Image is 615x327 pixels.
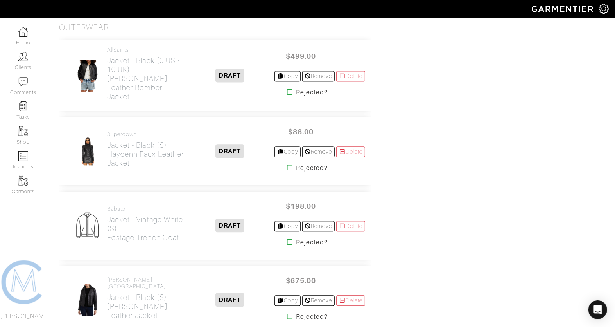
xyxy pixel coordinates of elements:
a: Babaton Jacket - Vintage White (S)Postage Trench Coat [107,206,186,242]
h2: Jacket - Black (S) Haydenn Faux Leather Jacket [107,141,186,168]
img: LajAKodBtWQdp2G6sTtXWBTL [77,59,98,92]
h4: Babaton [107,206,186,212]
a: Delete [336,71,365,81]
img: garments-icon-b7da505a4dc4fd61783c78ac3ca0ef83fa9d6f193b1c9dc38574b1d14d53ca28.png [18,126,28,136]
img: orders-icon-0abe47150d42831381b5fb84f609e132dff9fe21cb692f30cb5eec754e2cba89.png [18,151,28,161]
span: $198.00 [278,198,325,215]
img: garments-icon-b7da505a4dc4fd61783c78ac3ca0ef83fa9d6f193b1c9dc38574b1d14d53ca28.png [18,176,28,186]
h2: Jacket - Black (6 US / 10 UK) [PERSON_NAME] Leather Bomber Jacket [107,56,186,101]
strong: Rejected? [296,88,328,97]
a: Delete [336,295,365,306]
h4: superdown [107,131,186,138]
a: Remove [302,146,335,157]
img: garmentier-logo-header-white-b43fb05a5012e4ada735d5af1a66efaba907eab6374d6393d1fbf88cb4ef424d.png [528,2,599,16]
h3: Outerwear [59,23,109,33]
img: dashboard-icon-dbcd8f5a0b271acd01030246c82b418ddd0df26cd7fceb0bd07c9910d44c42f6.png [18,27,28,37]
span: DRAFT [215,219,244,232]
a: Remove [302,71,335,81]
a: Copy [274,295,301,306]
strong: Rejected? [296,238,328,247]
a: Delete [336,146,365,157]
span: $499.00 [278,48,325,65]
img: ABmTKa9CapGr4utY3RF4Yiaa [74,284,101,316]
h4: [PERSON_NAME] [GEOGRAPHIC_DATA] [107,276,186,290]
h2: Jacket - Black (S) [PERSON_NAME] Leather Jacket [107,293,186,320]
span: DRAFT [215,69,244,82]
img: comment-icon-a0a6a9ef722e966f86d9cbdc48e553b5cf19dbc54f86b18d962a5391bc8f6eb6.png [18,77,28,87]
span: $88.00 [278,123,325,140]
img: clients-icon-6bae9207a08558b7cb47a8932f037763ab4055f8c8b6bfacd5dc20c3e0201464.png [18,52,28,61]
a: Remove [302,295,335,306]
a: [PERSON_NAME] [GEOGRAPHIC_DATA] Jacket - Black (S)[PERSON_NAME] Leather Jacket [107,276,186,320]
img: Mens_Jacket-ae4e16e8fdae5a20bc53ef61cbc192d1268f0be0ca35d9c9d33a61d42cda6bd2.png [71,209,104,242]
a: Copy [274,221,301,231]
strong: Rejected? [296,163,328,173]
img: gear-icon-white-bd11855cb880d31180b6d7d6211b90ccbf57a29d726f0c71d8c61bd08dd39cc2.png [599,4,609,14]
span: $675.00 [278,272,325,289]
a: Delete [336,221,365,231]
h2: Jacket - Vintage White (S) Postage Trench Coat [107,215,186,242]
a: superdown Jacket - Black (S)Haydenn Faux Leather Jacket [107,131,186,168]
strong: Rejected? [296,312,328,322]
h4: AllSaints [107,47,186,53]
div: Open Intercom Messenger [588,300,607,319]
a: AllSaints Jacket - Black (6 US / 10 UK)[PERSON_NAME] Leather Bomber Jacket [107,47,186,101]
a: Remove [302,221,335,231]
a: Copy [274,146,301,157]
img: reminder-icon-8004d30b9f0a5d33ae49ab947aed9ed385cf756f9e5892f1edd6e32f2345188e.png [18,101,28,111]
span: DRAFT [215,293,244,307]
span: DRAFT [215,144,244,158]
img: KqDQeUJfLQs3Gu2LHqpaeatj [78,135,97,168]
a: Copy [274,71,301,81]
